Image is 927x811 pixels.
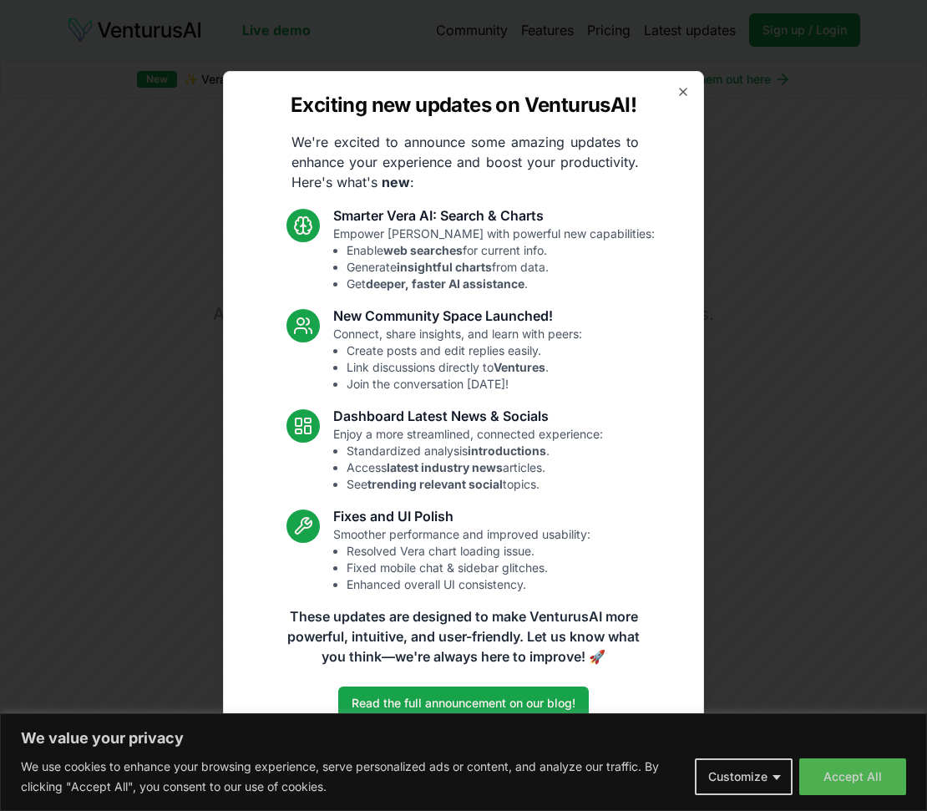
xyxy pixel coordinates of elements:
[347,276,655,292] li: Get .
[338,687,589,720] a: Read the full announcement on our blog!
[333,226,655,292] p: Empower [PERSON_NAME] with powerful new capabilities:
[347,459,603,476] li: Access articles.
[347,376,582,393] li: Join the conversation [DATE]!
[347,359,582,376] li: Link discussions directly to .
[333,406,603,426] h3: Dashboard Latest News & Socials
[276,606,651,667] p: These updates are designed to make VenturusAI more powerful, intuitive, and user-friendly. Let us...
[333,326,582,393] p: Connect, share insights, and learn with peers:
[291,92,636,119] h2: Exciting new updates on VenturusAI!
[347,242,655,259] li: Enable for current info.
[347,560,590,576] li: Fixed mobile chat & sidebar glitches.
[366,276,524,291] strong: deeper, faster AI assistance
[367,477,503,491] strong: trending relevant social
[333,205,655,226] h3: Smarter Vera AI: Search & Charts
[333,306,582,326] h3: New Community Space Launched!
[397,260,492,274] strong: insightful charts
[387,460,503,474] strong: latest industry news
[347,259,655,276] li: Generate from data.
[494,360,545,374] strong: Ventures
[347,476,603,493] li: See topics.
[347,342,582,359] li: Create posts and edit replies easily.
[383,243,463,257] strong: web searches
[382,174,410,190] strong: new
[347,443,603,459] li: Standardized analysis .
[333,526,590,593] p: Smoother performance and improved usability:
[278,132,652,192] p: We're excited to announce some amazing updates to enhance your experience and boost your producti...
[347,543,590,560] li: Resolved Vera chart loading issue.
[468,444,546,458] strong: introductions
[333,426,603,493] p: Enjoy a more streamlined, connected experience:
[333,506,590,526] h3: Fixes and UI Polish
[347,576,590,593] li: Enhanced overall UI consistency.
